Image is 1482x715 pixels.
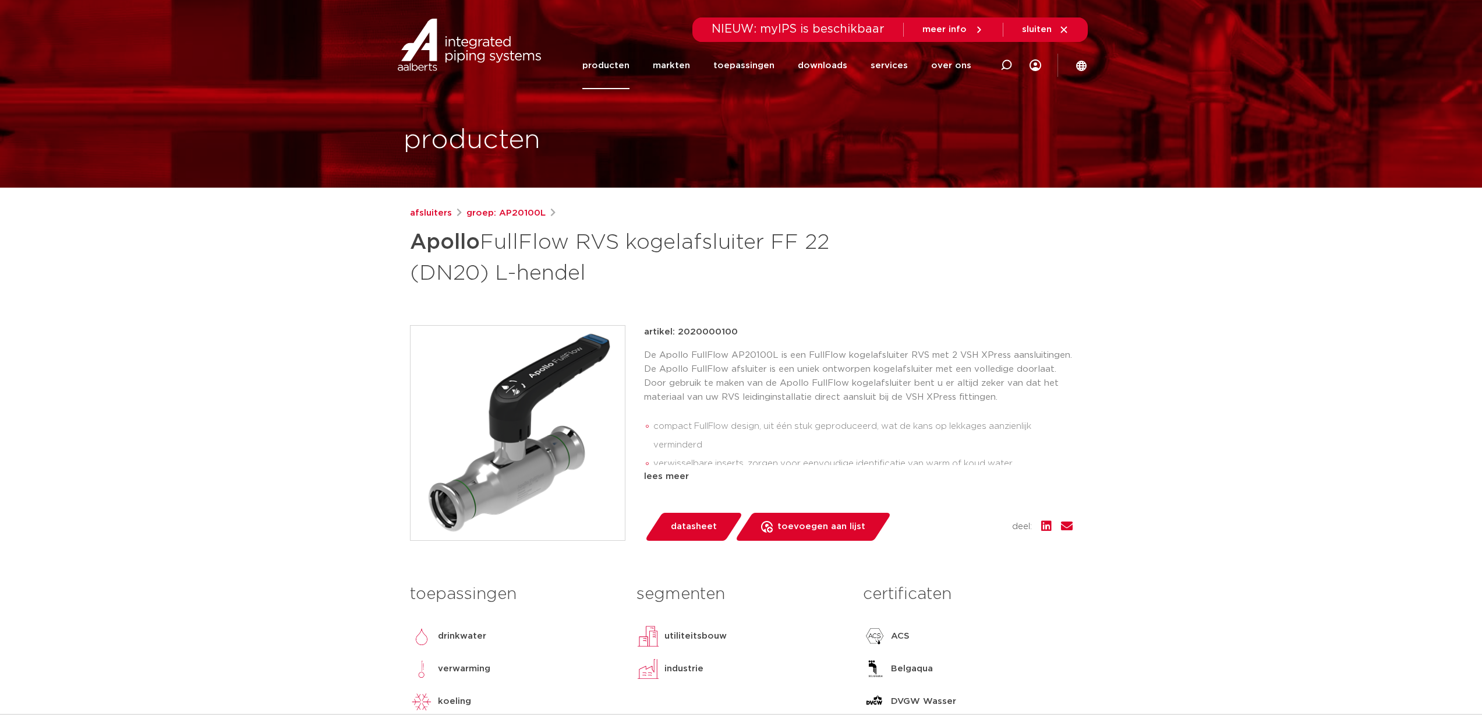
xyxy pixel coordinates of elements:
[891,695,956,709] p: DVGW Wasser
[636,583,846,606] h3: segmenten
[863,690,886,713] img: DVGW Wasser
[410,232,480,253] strong: Apollo
[931,42,971,89] a: over ons
[410,225,847,288] h1: FullFlow RVS kogelafsluiter FF 22 (DN20) L-hendel
[922,24,984,35] a: meer info
[922,25,967,34] span: meer info
[798,42,847,89] a: downloads
[644,348,1073,404] p: De Apollo FullFlow AP20100L is een FullFlow kogelafsluiter RVS met 2 VSH XPress aansluitingen. De...
[653,42,690,89] a: markten
[636,625,660,648] img: utiliteitsbouw
[671,517,717,536] span: datasheet
[1022,25,1052,34] span: sluiten
[653,455,1073,473] li: verwisselbare inserts, zorgen voor eenvoudige identificatie van warm of koud water
[712,23,885,35] span: NIEUW: myIPS is beschikbaar
[713,42,774,89] a: toepassingen
[644,325,738,339] p: artikel: 2020000100
[644,470,1073,484] div: lees meer
[653,417,1073,455] li: compact FullFlow design, uit één stuk geproduceerd, wat de kans op lekkages aanzienlijk verminderd
[871,42,908,89] a: services
[863,625,886,648] img: ACS
[466,206,546,220] a: groep: AP20100L
[891,662,933,676] p: Belgaqua
[1030,42,1041,89] div: my IPS
[1012,520,1032,534] span: deel:
[582,42,629,89] a: producten
[664,662,703,676] p: industrie
[1022,24,1069,35] a: sluiten
[438,695,471,709] p: koeling
[404,122,540,159] h1: producten
[644,513,743,541] a: datasheet
[863,657,886,681] img: Belgaqua
[636,657,660,681] img: industrie
[410,625,433,648] img: drinkwater
[438,629,486,643] p: drinkwater
[411,326,625,540] img: Product Image for Apollo FullFlow RVS kogelafsluiter FF 22 (DN20) L-hendel
[582,42,971,89] nav: Menu
[410,583,619,606] h3: toepassingen
[863,583,1072,606] h3: certificaten
[438,662,490,676] p: verwarming
[410,690,433,713] img: koeling
[891,629,910,643] p: ACS
[777,517,865,536] span: toevoegen aan lijst
[664,629,727,643] p: utiliteitsbouw
[410,657,433,681] img: verwarming
[410,206,452,220] a: afsluiters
